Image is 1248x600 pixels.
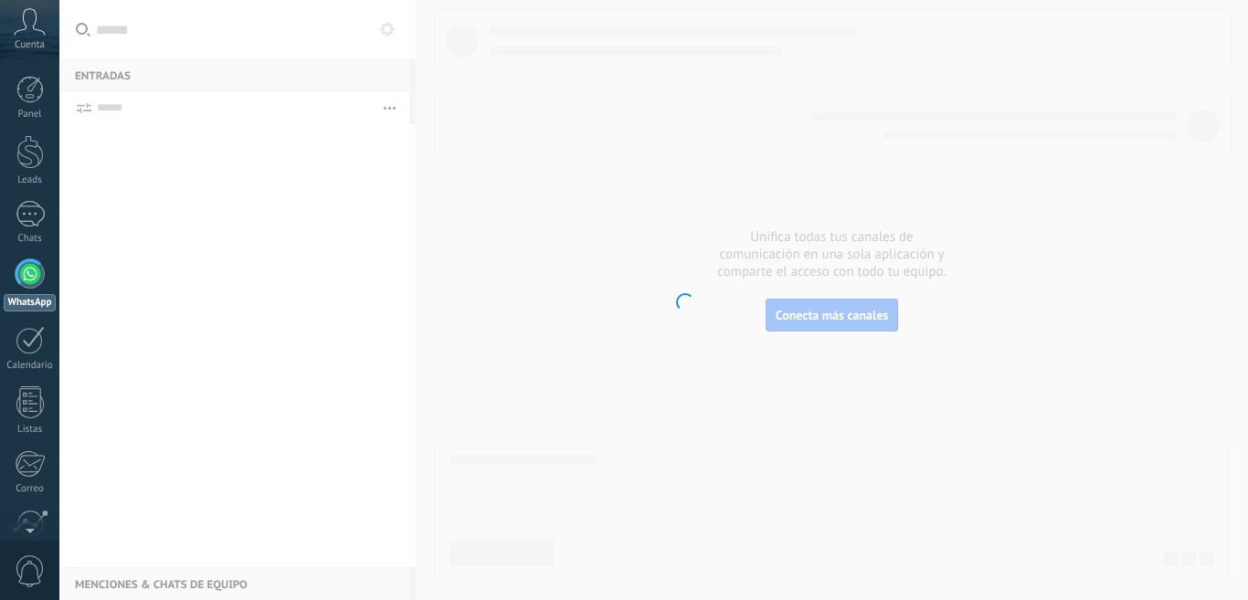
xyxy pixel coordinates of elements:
div: Correo [4,483,57,495]
span: Cuenta [15,39,45,51]
div: Panel [4,109,57,121]
div: Listas [4,424,57,436]
div: Leads [4,174,57,186]
div: Calendario [4,360,57,372]
div: Chats [4,233,57,245]
div: WhatsApp [4,294,56,311]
